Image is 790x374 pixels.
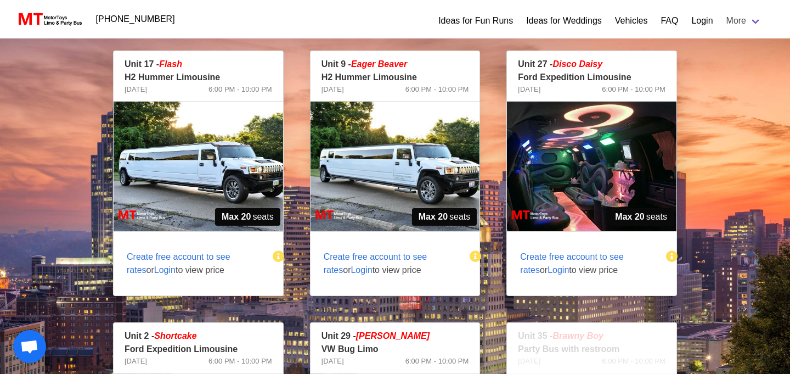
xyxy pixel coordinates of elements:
span: Create free account to see rates [127,252,230,275]
p: Unit 29 - [321,330,469,343]
span: Login [154,265,176,275]
span: or to view price [114,237,274,290]
div: Open chat [13,330,46,363]
span: Create free account to see rates [324,252,427,275]
span: [DATE] [125,356,147,367]
strong: Max 20 [615,210,644,224]
span: or to view price [507,237,668,290]
p: Unit 27 - [518,58,665,71]
span: 6:00 PM - 10:00 PM [208,356,272,367]
img: 27%2002.jpg [507,102,676,231]
a: Ideas for Fun Runs [438,14,513,27]
span: 6:00 PM - 10:00 PM [602,84,665,95]
p: Unit 2 - [125,330,272,343]
img: 09%2001.jpg [311,102,480,231]
span: [DATE] [125,84,147,95]
em: Flash [159,59,182,69]
a: Ideas for Weddings [526,14,602,27]
img: 17%2001.jpg [114,102,283,231]
span: Create free account to see rates [520,252,624,275]
span: seats [215,208,280,226]
strong: Max 20 [419,210,448,224]
a: Login [691,14,713,27]
span: seats [608,208,674,226]
span: or to view price [311,237,471,290]
span: 6:00 PM - 10:00 PM [405,84,469,95]
p: Ford Expedition Limousine [518,71,665,84]
strong: Max 20 [222,210,251,224]
span: Login [351,265,372,275]
em: Eager Beaver [351,59,407,69]
p: Unit 9 - [321,58,469,71]
em: Disco Daisy [552,59,602,69]
span: 6:00 PM - 10:00 PM [208,84,272,95]
span: seats [412,208,477,226]
p: Unit 17 - [125,58,272,71]
span: 6:00 PM - 10:00 PM [405,356,469,367]
a: FAQ [661,14,678,27]
p: H2 Hummer Limousine [125,71,272,84]
p: Ford Expedition Limousine [125,343,272,356]
a: [PHONE_NUMBER] [89,8,182,30]
img: MotorToys Logo [15,12,83,27]
a: Vehicles [615,14,648,27]
em: Shortcake [154,331,196,340]
em: [PERSON_NAME] [356,331,430,340]
p: VW Bug Limo [321,343,469,356]
span: [DATE] [321,84,344,95]
span: Login [548,265,569,275]
a: More [720,10,768,32]
p: H2 Hummer Limousine [321,71,469,84]
span: [DATE] [518,84,540,95]
span: [DATE] [321,356,344,367]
